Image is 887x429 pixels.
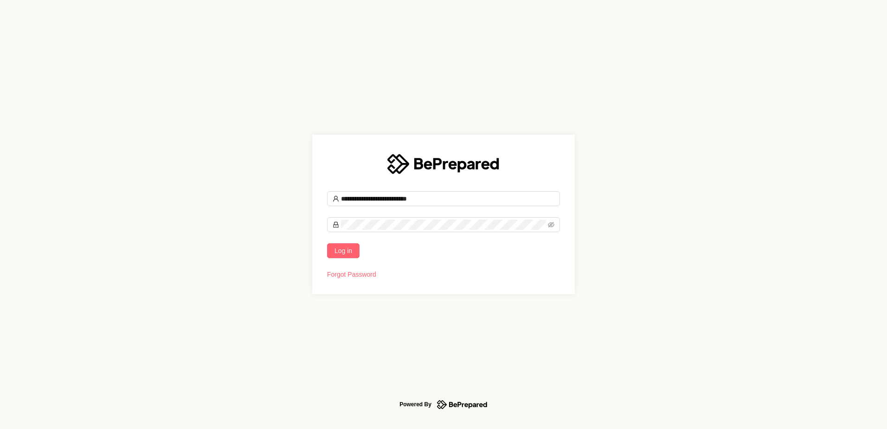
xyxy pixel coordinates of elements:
[333,221,339,228] span: lock
[327,271,376,278] a: Forgot Password
[548,221,554,228] span: eye-invisible
[399,399,431,410] div: Powered By
[333,195,339,202] span: user
[334,246,352,256] span: Log in
[327,243,360,258] button: Log in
